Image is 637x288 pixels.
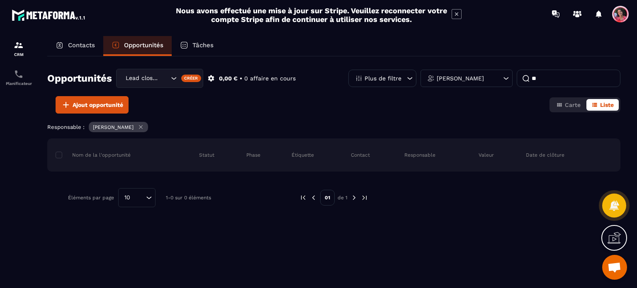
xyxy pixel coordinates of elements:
img: formation [14,40,24,50]
img: scheduler [14,69,24,79]
img: prev [299,194,307,201]
img: next [350,194,358,201]
span: Carte [565,102,581,108]
span: Liste [600,102,614,108]
p: CRM [2,52,35,57]
p: Statut [199,152,214,158]
h2: Opportunités [47,70,112,87]
img: next [361,194,368,201]
p: 1-0 sur 0 éléments [166,195,211,201]
a: Tâches [172,36,222,56]
h2: Nous avons effectué une mise à jour sur Stripe. Veuillez reconnecter votre compte Stripe afin de ... [175,6,447,24]
p: Éléments par page [68,195,114,201]
p: [PERSON_NAME] [93,124,134,130]
img: prev [310,194,317,201]
span: 10 [122,193,133,202]
button: Liste [586,99,619,111]
a: Contacts [47,36,103,56]
p: Plus de filtre [365,75,401,81]
input: Search for option [160,74,169,83]
p: Phase [246,152,260,158]
a: Opportunités [103,36,172,56]
p: Opportunités [124,41,163,49]
div: Search for option [118,188,156,207]
div: Ouvrir le chat [602,255,627,280]
img: logo [12,7,86,22]
p: Date de clôture [526,152,564,158]
p: 0,00 € [219,75,238,82]
p: Tâches [192,41,214,49]
p: de 1 [338,194,348,201]
p: Planificateur [2,81,35,86]
a: schedulerschedulerPlanificateur [2,63,35,92]
p: [PERSON_NAME] [437,75,484,81]
div: Search for option [116,69,203,88]
input: Search for option [133,193,144,202]
a: formationformationCRM [2,34,35,63]
span: Ajout opportunité [73,101,123,109]
p: Valeur [479,152,494,158]
button: Carte [551,99,586,111]
p: Responsable [404,152,435,158]
p: Étiquette [292,152,314,158]
span: Lead closing [124,74,160,83]
p: 01 [320,190,335,206]
div: Créer [181,75,202,82]
p: Contacts [68,41,95,49]
button: Ajout opportunité [56,96,129,114]
p: • [240,75,242,82]
p: Nom de la l'opportunité [56,152,131,158]
p: Contact [351,152,370,158]
p: 0 affaire en cours [244,75,296,82]
p: Responsable : [47,124,85,130]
